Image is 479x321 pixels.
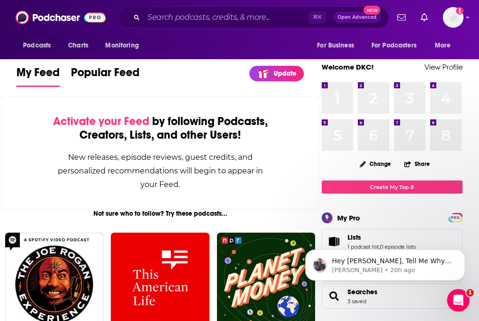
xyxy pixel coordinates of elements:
[71,65,139,87] a: Popular Feed
[365,37,430,55] button: open menu
[394,9,409,25] a: Show notifications dropdown
[144,10,309,25] input: Search podcasts, credits, & more...
[443,7,464,28] button: Show profile menu
[333,12,381,23] button: Open AdvancedNew
[118,7,389,28] div: Search podcasts, credits, & more...
[443,7,464,28] img: User Profile
[435,39,451,52] span: More
[322,180,463,193] a: Create My Top 8
[274,70,296,78] p: Update
[62,37,94,55] a: Charts
[1,210,319,218] div: Not sure who to follow? Try these podcasts...
[428,37,463,55] button: open menu
[23,39,51,52] span: Podcasts
[322,283,463,309] span: Searches
[348,298,366,305] a: 3 saved
[16,37,63,55] button: open menu
[68,39,88,52] span: Charts
[371,39,417,52] span: For Podcasters
[338,15,377,20] span: Open Advanced
[49,150,271,191] div: New releases, episode reviews, guest credits, and personalized recommendations will begin to appe...
[450,213,461,220] a: PRO
[363,6,380,15] span: New
[317,39,354,52] span: For Business
[354,158,396,170] button: Change
[322,63,374,71] a: Welcome DKC!
[49,115,271,142] div: by following Podcasts, Creators, Lists, and other Users!
[447,289,470,312] iframe: Intercom live chat
[417,9,432,25] a: Show notifications dropdown
[337,213,360,222] div: My Pro
[16,65,60,85] span: My Feed
[322,229,463,254] span: Lists
[450,214,461,221] span: PRO
[53,114,149,128] span: Activate your Feed
[105,39,139,52] span: Monitoring
[99,37,151,55] button: open menu
[15,8,106,26] img: Podchaser - Follow, Share and Rate Podcasts
[291,230,479,296] iframe: Intercom notifications message
[443,7,464,28] span: Logged in as dkcmediatechnyc
[16,65,60,87] a: My Feed
[425,63,463,71] a: View Profile
[456,7,464,15] svg: Add a profile image
[404,155,430,173] button: Share
[71,65,139,85] span: Popular Feed
[466,289,474,297] span: 1
[309,11,326,23] span: ⌘ K
[249,66,304,81] a: Update
[310,37,366,55] button: open menu
[325,290,344,303] a: Searches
